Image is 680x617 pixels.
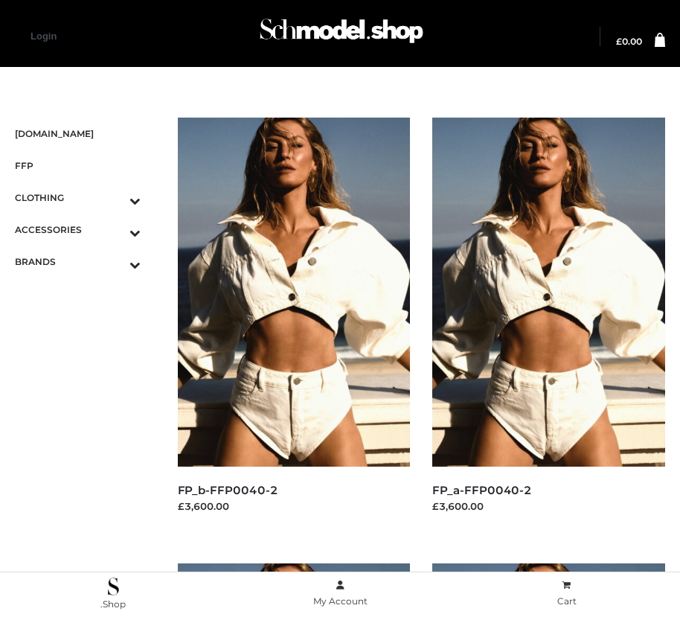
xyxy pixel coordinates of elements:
[89,214,141,246] button: Toggle Submenu
[31,31,57,42] a: Login
[178,483,278,497] a: FP_b-FFP0040-2
[616,36,642,47] bdi: 0.00
[108,578,119,595] img: .Shop
[313,595,368,607] span: My Account
[15,189,141,206] span: CLOTHING
[15,214,141,246] a: ACCESSORIESToggle Submenu
[256,8,427,61] img: Schmodel Admin 964
[15,246,141,278] a: BRANDSToggle Submenu
[15,253,141,270] span: BRANDS
[100,598,126,610] span: .Shop
[15,118,141,150] a: [DOMAIN_NAME]
[89,246,141,278] button: Toggle Submenu
[453,577,680,610] a: Cart
[15,221,141,238] span: ACCESSORIES
[616,36,622,47] span: £
[15,157,141,174] span: FFP
[432,499,665,514] div: £3,600.00
[89,182,141,214] button: Toggle Submenu
[616,37,642,46] a: £0.00
[253,13,427,61] a: Schmodel Admin 964
[227,577,454,610] a: My Account
[557,595,577,607] span: Cart
[178,499,411,514] div: £3,600.00
[15,150,141,182] a: FFP
[15,125,141,142] span: [DOMAIN_NAME]
[15,182,141,214] a: CLOTHINGToggle Submenu
[432,483,532,497] a: FP_a-FFP0040-2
